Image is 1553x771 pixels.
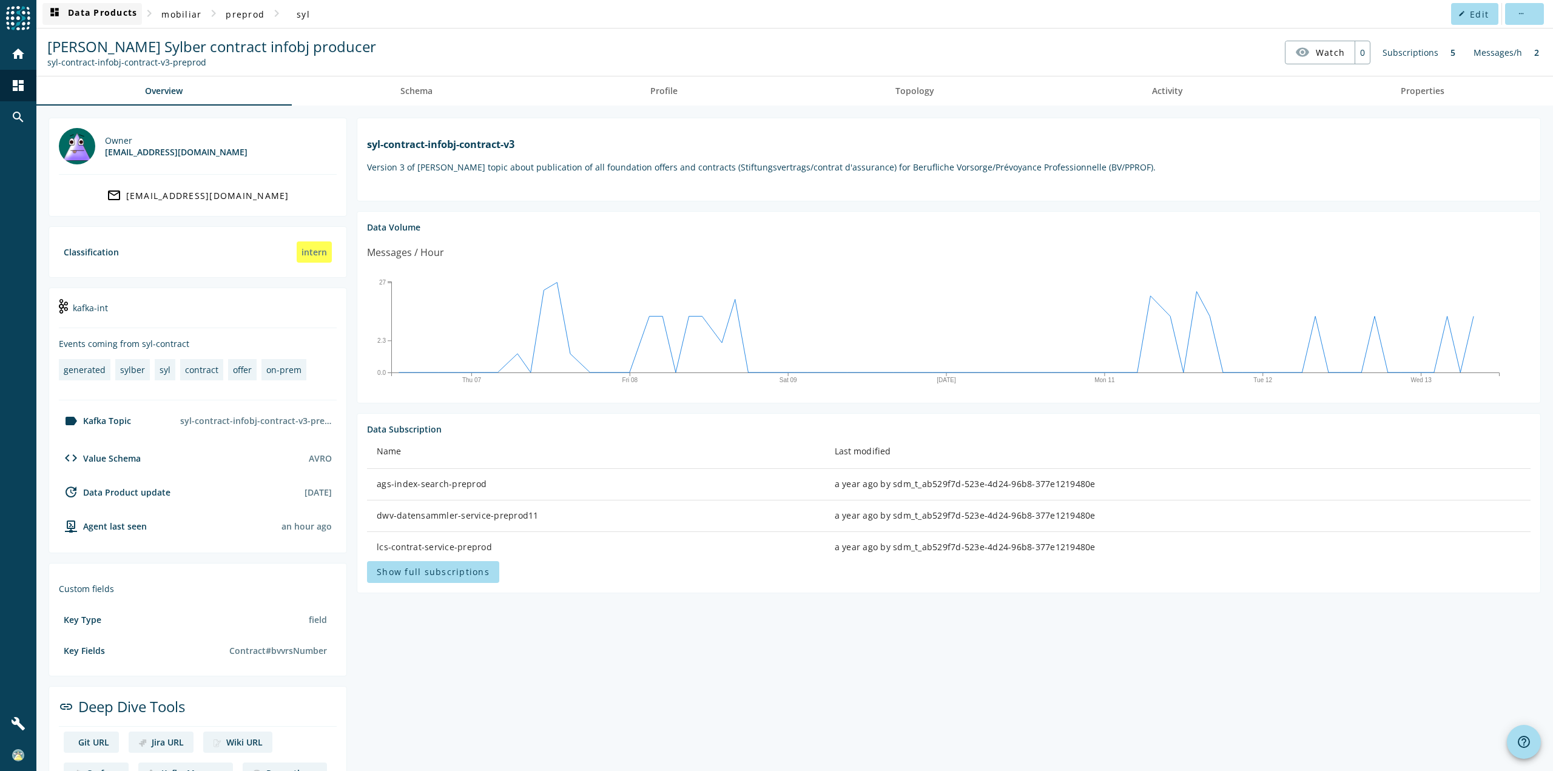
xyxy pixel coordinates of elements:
div: field [304,609,332,630]
div: Kafka Topic: syl-contract-infobj-contract-v3-preprod [47,56,376,68]
div: lcs-contrat-service-preprod [377,541,815,553]
div: sylber [120,364,145,375]
div: generated [64,364,106,375]
span: syl [297,8,310,20]
span: Show full subscriptions [377,566,490,577]
div: Kafka Topic [59,414,131,428]
span: Properties [1401,87,1444,95]
mat-icon: visibility [1295,45,1310,59]
text: Sat 09 [780,377,797,383]
mat-icon: mail_outline [107,188,121,203]
div: Git URL [78,736,109,748]
div: [DATE] [305,487,332,498]
div: Key Type [64,614,101,625]
div: 2 [1528,41,1545,64]
div: Jira URL [152,736,184,748]
div: Data Volume [367,221,1531,233]
text: Thu 07 [462,377,482,383]
td: a year ago by sdm_t_ab529f7d-523e-4d24-96b8-377e1219480e [825,532,1531,564]
div: Custom fields [59,583,337,594]
mat-icon: code [64,451,78,465]
button: Data Products [42,3,142,25]
text: 0.0 [377,369,386,375]
div: Messages / Hour [367,245,444,260]
div: intern [297,241,332,263]
img: mbx_301675@mobi.ch [59,128,95,164]
img: spoud-logo.svg [6,6,30,30]
img: 411ad8e8f5da571e2131dc1144fce495 [12,749,24,761]
a: deep dive imageJira URL [129,732,194,753]
div: offer [233,364,252,375]
img: deep dive image [213,739,221,747]
div: Agents typically reports every 15min to 1h [281,520,332,532]
text: Tue 12 [1253,377,1272,383]
div: 0 [1355,41,1370,64]
mat-icon: chevron_right [142,6,157,21]
div: Data Product update [59,485,170,499]
text: Wed 13 [1410,377,1432,383]
mat-icon: edit [1458,10,1465,17]
a: deep dive imageGit URL [64,732,119,753]
span: Overview [145,87,183,95]
button: Watch [1285,41,1355,63]
div: agent-env-preprod [59,519,147,533]
div: Events coming from syl-contract [59,338,337,349]
button: Show full subscriptions [367,561,499,583]
div: AVRO [309,453,332,464]
mat-icon: link [59,699,73,714]
div: kafka-int [59,298,337,328]
mat-icon: chevron_right [206,6,221,21]
span: preprod [226,8,264,20]
span: Watch [1316,42,1345,63]
div: Owner [105,135,248,146]
div: Messages/h [1467,41,1528,64]
mat-icon: chevron_right [269,6,284,21]
mat-icon: build [11,716,25,731]
img: kafka-int [59,299,68,314]
td: a year ago by sdm_t_ab529f7d-523e-4d24-96b8-377e1219480e [825,469,1531,500]
text: [DATE] [937,377,956,383]
button: Edit [1451,3,1498,25]
a: [EMAIL_ADDRESS][DOMAIN_NAME] [59,184,337,206]
span: Edit [1470,8,1489,20]
h1: syl-contract-infobj-contract-v3 [367,138,1531,151]
p: Version 3 of [PERSON_NAME] topic about publication of all foundation offers and contracts (Stiftu... [367,161,1531,173]
div: [EMAIL_ADDRESS][DOMAIN_NAME] [126,190,289,201]
text: 2.3 [377,337,386,344]
div: Deep Dive Tools [59,696,337,727]
mat-icon: search [11,110,25,124]
th: Name [367,435,825,469]
span: [PERSON_NAME] Sylber contract infobj producer [47,36,376,56]
img: deep dive image [138,739,147,747]
div: dwv-datensammler-service-preprod11 [377,510,815,522]
text: 27 [379,279,386,286]
text: Fri 08 [622,377,638,383]
div: Key Fields [64,645,105,656]
div: Subscriptions [1376,41,1444,64]
td: a year ago by sdm_t_ab529f7d-523e-4d24-96b8-377e1219480e [825,500,1531,532]
button: preprod [221,3,269,25]
div: contract [185,364,218,375]
div: syl-contract-infobj-contract-v3-preprod [175,410,337,431]
div: [EMAIL_ADDRESS][DOMAIN_NAME] [105,146,248,158]
mat-icon: update [64,485,78,499]
mat-icon: label [64,414,78,428]
div: Wiki URL [226,736,263,748]
button: mobiliar [157,3,206,25]
div: Contract#bvvrsNumber [224,640,332,661]
mat-icon: home [11,47,25,61]
mat-icon: dashboard [47,7,62,21]
span: Profile [650,87,678,95]
mat-icon: more_horiz [1517,10,1524,17]
span: Activity [1152,87,1183,95]
div: on-prem [266,364,302,375]
span: mobiliar [161,8,201,20]
mat-icon: dashboard [11,78,25,93]
th: Last modified [825,435,1531,469]
div: syl [160,364,170,375]
text: Mon 11 [1094,377,1115,383]
div: 5 [1444,41,1461,64]
mat-icon: help_outline [1517,735,1531,749]
div: Value Schema [59,451,141,465]
span: Schema [400,87,433,95]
